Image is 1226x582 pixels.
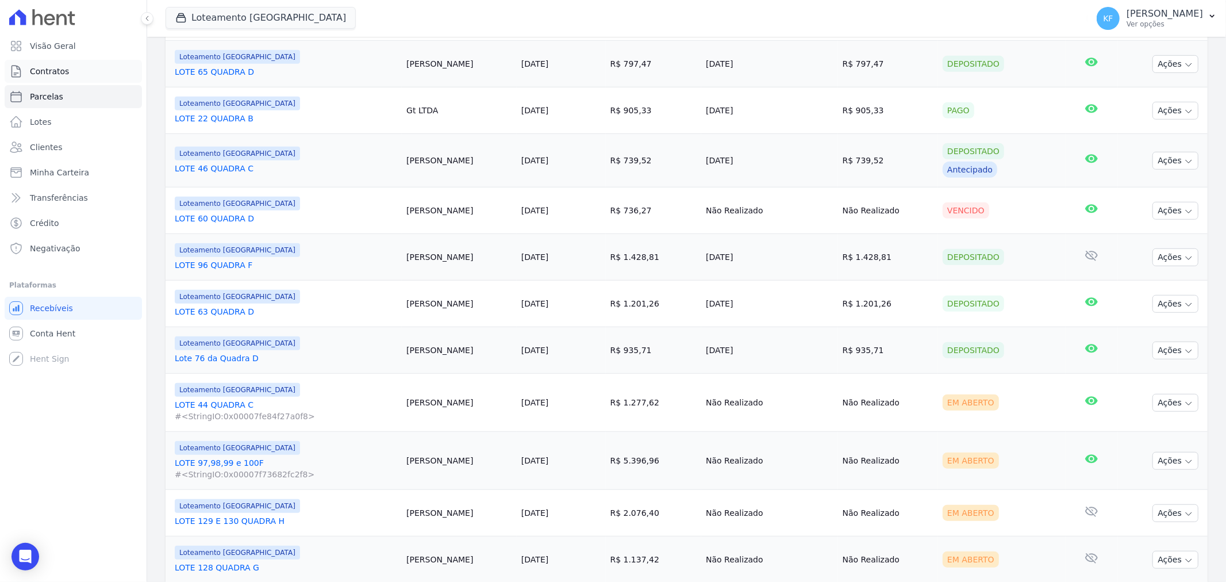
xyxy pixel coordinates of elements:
a: Visão Geral [5,35,142,58]
span: Loteamento [GEOGRAPHIC_DATA] [175,441,300,455]
a: [DATE] [521,206,548,215]
div: Vencido [943,202,989,219]
div: Em Aberto [943,505,999,521]
td: Gt LTDA [402,87,517,134]
td: [PERSON_NAME] [402,41,517,87]
p: Ver opções [1127,20,1203,29]
td: R$ 736,27 [606,187,702,234]
div: Depositado [943,296,1004,312]
span: Minha Carteira [30,167,89,178]
td: [DATE] [701,234,837,281]
a: LOTE 22 QUADRA B [175,113,397,124]
td: Não Realizado [701,187,837,234]
td: R$ 905,33 [838,87,938,134]
td: R$ 935,71 [838,327,938,374]
p: [PERSON_NAME] [1127,8,1203,20]
button: Ações [1152,295,1198,313]
span: Contratos [30,66,69,77]
span: Loteamento [GEOGRAPHIC_DATA] [175,336,300,350]
button: Ações [1152,102,1198,120]
td: [DATE] [701,134,837,187]
button: Loteamento [GEOGRAPHIC_DATA] [166,7,356,29]
span: Transferências [30,192,88,204]
button: Ações [1152,202,1198,220]
a: [DATE] [521,456,548,465]
td: Não Realizado [838,374,938,432]
span: Visão Geral [30,40,76,52]
span: Loteamento [GEOGRAPHIC_DATA] [175,147,300,160]
td: R$ 5.396,96 [606,432,702,490]
span: Conta Hent [30,328,75,339]
a: Lote 76 da Quadra D [175,353,397,364]
button: Ações [1152,452,1198,470]
a: LOTE 97,98,99 e 100F#<StringIO:0x00007f73682fc2f8> [175,457,397,480]
span: Loteamento [GEOGRAPHIC_DATA] [175,499,300,513]
td: R$ 739,52 [606,134,702,187]
td: R$ 739,52 [838,134,938,187]
a: Negativação [5,237,142,260]
a: [DATE] [521,508,548,518]
div: Depositado [943,249,1004,265]
div: Em Aberto [943,395,999,411]
div: Plataformas [9,278,137,292]
td: Não Realizado [701,374,837,432]
td: R$ 1.201,26 [838,281,938,327]
button: Ações [1152,342,1198,359]
span: Crédito [30,217,59,229]
button: Ações [1152,504,1198,522]
a: Parcelas [5,85,142,108]
a: Clientes [5,136,142,159]
button: Ações [1152,248,1198,266]
a: LOTE 44 QUADRA C#<StringIO:0x00007fe84f27a0f8> [175,399,397,422]
a: [DATE] [521,299,548,308]
a: Lotes [5,110,142,133]
a: LOTE 60 QUADRA D [175,213,397,224]
div: Open Intercom Messenger [11,543,39,570]
button: Ações [1152,394,1198,412]
a: Crédito [5,212,142,235]
button: Ações [1152,551,1198,569]
span: Loteamento [GEOGRAPHIC_DATA] [175,290,300,304]
a: Conta Hent [5,322,142,345]
td: Não Realizado [838,187,938,234]
a: [DATE] [521,555,548,564]
button: Ações [1152,55,1198,73]
td: R$ 935,71 [606,327,702,374]
a: LOTE 63 QUADRA D [175,306,397,317]
a: LOTE 65 QUADRA D [175,66,397,78]
div: Antecipado [943,162,997,178]
td: R$ 1.428,81 [606,234,702,281]
a: LOTE 129 E 130 QUADRA H [175,515,397,527]
a: [DATE] [521,346,548,355]
span: #<StringIO:0x00007fe84f27a0f8> [175,411,397,422]
span: KF [1103,14,1113,22]
td: R$ 797,47 [606,41,702,87]
span: Clientes [30,141,62,153]
span: Loteamento [GEOGRAPHIC_DATA] [175,97,300,110]
span: Lotes [30,116,52,128]
button: Ações [1152,152,1198,170]
td: [PERSON_NAME] [402,327,517,374]
div: Em Aberto [943,453,999,469]
a: Minha Carteira [5,161,142,184]
a: [DATE] [521,252,548,262]
td: Não Realizado [838,432,938,490]
td: R$ 797,47 [838,41,938,87]
a: Transferências [5,186,142,209]
span: Loteamento [GEOGRAPHIC_DATA] [175,243,300,257]
td: [DATE] [701,87,837,134]
button: KF [PERSON_NAME] Ver opções [1087,2,1226,35]
div: Depositado [943,342,1004,358]
a: Contratos [5,60,142,83]
td: [PERSON_NAME] [402,187,517,234]
span: Loteamento [GEOGRAPHIC_DATA] [175,50,300,64]
td: Não Realizado [701,490,837,537]
td: R$ 1.277,62 [606,374,702,432]
span: Negativação [30,243,80,254]
td: [DATE] [701,327,837,374]
span: #<StringIO:0x00007f73682fc2f8> [175,469,397,480]
a: [DATE] [521,59,548,68]
a: Recebíveis [5,297,142,320]
div: Em Aberto [943,552,999,568]
span: Loteamento [GEOGRAPHIC_DATA] [175,383,300,397]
